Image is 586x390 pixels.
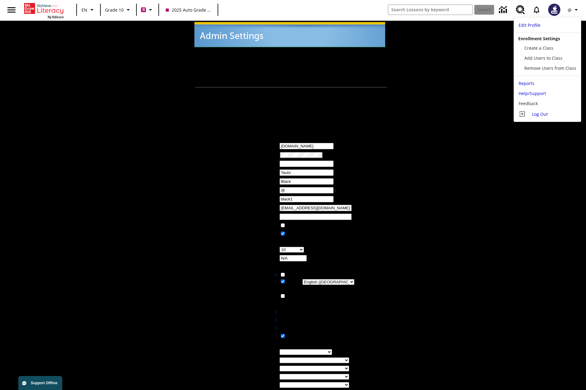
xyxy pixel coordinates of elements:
[519,101,538,106] span: Feedback
[524,55,562,61] span: Add Users to Class
[524,45,553,51] span: Create a Class
[519,80,534,86] span: Reports
[519,22,541,28] span: Edit Profile
[524,65,576,71] span: Remove Users from Class
[532,111,548,117] span: Log Out
[518,36,560,41] span: Enrollment Settings
[519,90,546,96] span: Help/Support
